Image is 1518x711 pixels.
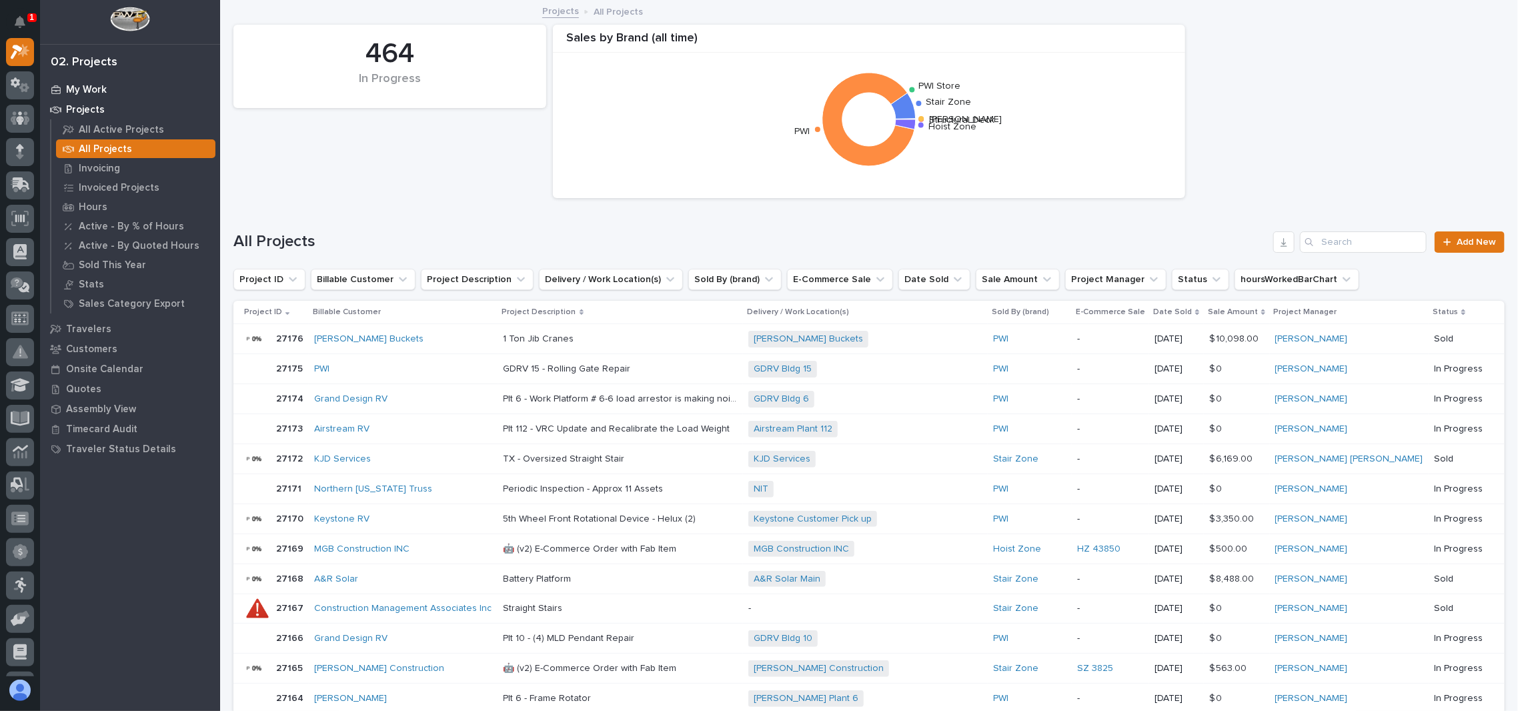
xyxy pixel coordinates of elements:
[314,663,444,674] a: [PERSON_NAME] Construction
[1275,424,1348,435] a: [PERSON_NAME]
[1155,394,1199,405] p: [DATE]
[787,269,893,290] button: E-Commerce Sale
[1434,514,1483,525] p: In Progress
[1209,481,1225,495] p: $ 0
[504,391,740,405] p: Plt 6 - Work Platform # 6-6 load arrestor is making noise
[51,197,220,216] a: Hours
[40,359,220,379] a: Onsite Calendar
[1155,544,1199,555] p: [DATE]
[1434,693,1483,704] p: In Progress
[233,594,1505,624] tr: 2716727167 Construction Management Associates Inc Straight StairsStraight Stairs -Stair Zone -[DA...
[233,324,1505,354] tr: 2717627176 [PERSON_NAME] Buckets 1 Ton Jib Cranes1 Ton Jib Cranes [PERSON_NAME] Buckets PWI -[DAT...
[40,339,220,359] a: Customers
[314,633,388,644] a: Grand Design RV
[1434,454,1483,465] p: Sold
[1155,333,1199,345] p: [DATE]
[314,454,371,465] a: KJD Services
[1077,663,1113,674] a: SZ 3825
[1077,364,1144,375] p: -
[795,127,810,137] text: PWI
[1155,484,1199,495] p: [DATE]
[233,354,1505,384] tr: 2717527175 PWI GDRV 15 - Rolling Gate RepairGDRV 15 - Rolling Gate Repair GDRV Bldg 15 PWI -[DATE...
[1076,305,1145,319] p: E-Commerce Sale
[233,534,1505,564] tr: 2716927169 MGB Construction INC 🤖 (v2) E-Commerce Order with Fab Item🤖 (v2) E-Commerce Order with...
[993,424,1008,435] a: PWI
[1275,333,1348,345] a: [PERSON_NAME]
[1077,454,1144,465] p: -
[276,690,306,704] p: 27164
[233,564,1505,594] tr: 2716827168 A&R Solar Battery PlatformBattery Platform A&R Solar Main Stair Zone -[DATE]$ 8,488.00...
[504,481,666,495] p: Periodic Inspection - Approx 11 Assets
[1209,331,1261,345] p: $ 10,098.00
[1434,603,1483,614] p: Sold
[754,574,820,585] a: A&R Solar Main
[1155,633,1199,644] p: [DATE]
[1077,693,1144,704] p: -
[66,424,137,436] p: Timecard Audit
[1077,333,1144,345] p: -
[504,600,566,614] p: Straight Stairs
[40,419,220,439] a: Timecard Audit
[504,660,680,674] p: 🤖 (v2) E-Commerce Order with Fab Item
[66,343,117,355] p: Customers
[40,399,220,419] a: Assembly View
[1155,364,1199,375] p: [DATE]
[51,120,220,139] a: All Active Projects
[1434,484,1483,495] p: In Progress
[926,97,972,107] text: Stair Zone
[51,294,220,313] a: Sales Category Export
[233,444,1505,474] tr: 2717227172 KJD Services TX - Oversized Straight StairTX - Oversized Straight Stair KJD Services S...
[504,541,680,555] p: 🤖 (v2) E-Commerce Order with Fab Item
[51,55,117,70] div: 02. Projects
[1275,484,1348,495] a: [PERSON_NAME]
[754,454,810,465] a: KJD Services
[1155,514,1199,525] p: [DATE]
[688,269,782,290] button: Sold By (brand)
[314,484,432,495] a: Northern [US_STATE] Truss
[314,693,387,704] a: [PERSON_NAME]
[504,571,574,585] p: Battery Platform
[311,269,416,290] button: Billable Customer
[504,421,733,435] p: Plt 112 - VRC Update and Recalibrate the Load Weight
[1434,333,1483,345] p: Sold
[1209,541,1250,555] p: $ 500.00
[748,603,982,614] p: -
[421,269,534,290] button: Project Description
[993,454,1038,465] a: Stair Zone
[276,421,305,435] p: 27173
[504,361,634,375] p: GDRV 15 - Rolling Gate Repair
[256,72,524,100] div: In Progress
[1300,231,1427,253] input: Search
[276,571,306,585] p: 27168
[40,319,220,339] a: Travelers
[51,275,220,293] a: Stats
[276,361,305,375] p: 27175
[6,676,34,704] button: users-avatar
[40,79,220,99] a: My Work
[553,31,1185,53] div: Sales by Brand (all time)
[502,305,576,319] p: Project Description
[918,81,960,91] text: PWI Store
[1077,544,1120,555] a: HZ 43850
[51,139,220,158] a: All Projects
[110,7,149,31] img: Workspace Logo
[79,124,164,136] p: All Active Projects
[754,514,872,525] a: Keystone Customer Pick up
[17,16,34,37] div: Notifications1
[276,660,305,674] p: 27165
[1275,454,1423,465] a: [PERSON_NAME] [PERSON_NAME]
[928,122,976,131] text: Hoist Zone
[51,217,220,235] a: Active - By % of Hours
[276,600,306,614] p: 27167
[1275,633,1348,644] a: [PERSON_NAME]
[504,630,638,644] p: Plt 10 - (4) MLD Pendant Repair
[314,424,369,435] a: Airstream RV
[1435,231,1505,253] a: Add New
[314,603,492,614] a: Construction Management Associates Inc
[66,444,176,456] p: Traveler Status Details
[79,221,184,233] p: Active - By % of Hours
[79,182,159,194] p: Invoiced Projects
[314,364,329,375] a: PWI
[51,236,220,255] a: Active - By Quoted Hours
[1275,544,1348,555] a: [PERSON_NAME]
